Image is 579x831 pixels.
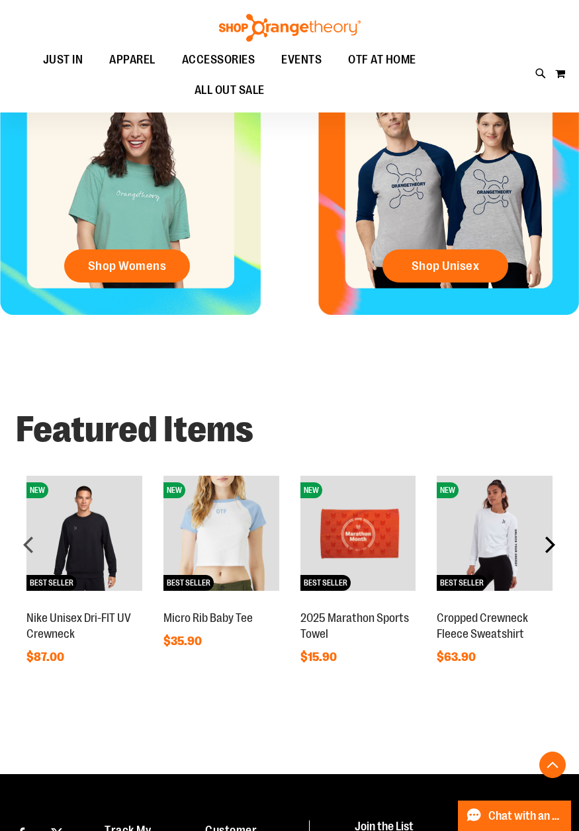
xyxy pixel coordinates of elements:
[537,531,563,558] div: next
[300,476,416,591] img: 2025 Marathon Sports Towel
[163,634,204,648] span: $35.90
[26,611,131,640] a: Nike Unisex Dri-FIT UV Crewneck
[64,249,190,283] a: Shop Womens
[348,45,416,75] span: OTF AT HOME
[300,575,351,591] span: BEST SELLER
[300,650,339,664] span: $15.90
[437,597,553,607] a: Cropped Crewneck Fleece SweatshirtNEWBEST SELLER
[26,650,66,664] span: $87.00
[26,575,77,591] span: BEST SELLER
[16,409,253,450] strong: Featured Items
[539,752,566,778] button: Back To Top
[412,259,480,273] span: Shop Unisex
[109,45,156,75] span: APPAREL
[437,482,459,498] span: NEW
[281,45,322,75] span: EVENTS
[488,810,563,822] span: Chat with an Expert
[182,45,255,75] span: ACCESSORIES
[195,75,265,105] span: ALL OUT SALE
[16,531,42,558] div: prev
[26,482,48,498] span: NEW
[437,575,487,591] span: BEST SELLER
[43,45,83,75] span: JUST IN
[300,482,322,498] span: NEW
[163,611,253,625] a: Micro Rib Baby Tee
[382,249,508,283] a: Shop Unisex
[26,476,142,591] img: Nike Unisex Dri-FIT UV Crewneck
[217,14,363,42] img: Shop Orangetheory
[163,482,185,498] span: NEW
[300,611,409,640] a: 2025 Marathon Sports Towel
[437,611,528,640] a: Cropped Crewneck Fleece Sweatshirt
[458,801,572,831] button: Chat with an Expert
[163,476,279,591] img: Micro Rib Baby Tee
[88,259,167,273] span: Shop Womens
[26,597,142,607] a: Nike Unisex Dri-FIT UV CrewneckNEWBEST SELLER
[300,597,416,607] a: 2025 Marathon Sports TowelNEWBEST SELLER
[437,650,478,664] span: $63.90
[437,476,553,591] img: Cropped Crewneck Fleece Sweatshirt
[163,575,214,591] span: BEST SELLER
[163,597,279,607] a: Micro Rib Baby TeeNEWBEST SELLER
